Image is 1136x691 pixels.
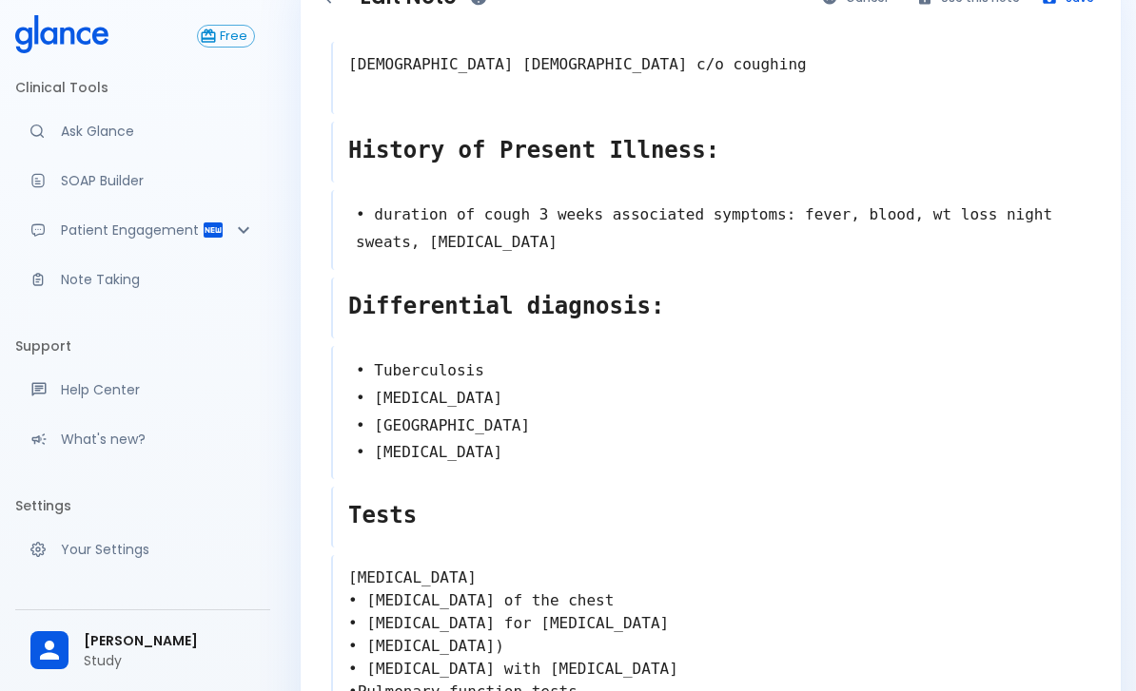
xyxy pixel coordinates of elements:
[61,380,255,399] p: Help Center
[15,65,270,110] li: Clinical Tools
[15,369,270,411] a: Get help from our support team
[333,281,1090,331] textarea: Differential diagnosis:
[15,528,270,570] a: Manage your settings
[15,110,270,152] a: Moramiz: Find ICD10AM codes instantly
[15,209,270,251] div: Patient Reports & Referrals
[84,631,255,651] span: [PERSON_NAME]
[15,618,270,683] div: [PERSON_NAME]Study
[61,270,255,289] p: Note Taking
[15,160,270,202] a: Docugen: Compose a clinical documentation in seconds
[333,125,1090,175] textarea: History of Present Illness:
[333,194,1090,262] textarea: • duration of cough 3 weeks associated symptoms: fever, blood, wt loss night sweats, [MEDICAL_DATA]
[61,540,255,559] p: Your Settings
[197,25,270,48] a: Click to view or change your subscription
[333,350,1090,471] textarea: • Tuberculosis • [MEDICAL_DATA] • [GEOGRAPHIC_DATA] • [MEDICAL_DATA]
[61,171,255,190] p: SOAP Builder
[84,651,255,670] p: Study
[333,490,1090,540] textarea: Tests
[61,430,255,449] p: What's new?
[61,221,202,240] p: Patient Engagement
[213,29,254,44] span: Free
[15,259,270,300] a: Advanced note-taking
[61,122,255,141] p: Ask Glance
[15,323,270,369] li: Support
[15,418,270,460] div: Recent updates and feature releases
[333,46,1090,106] textarea: [DEMOGRAPHIC_DATA] [DEMOGRAPHIC_DATA] c/o coughing
[15,483,270,528] li: Settings
[197,25,255,48] button: Free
